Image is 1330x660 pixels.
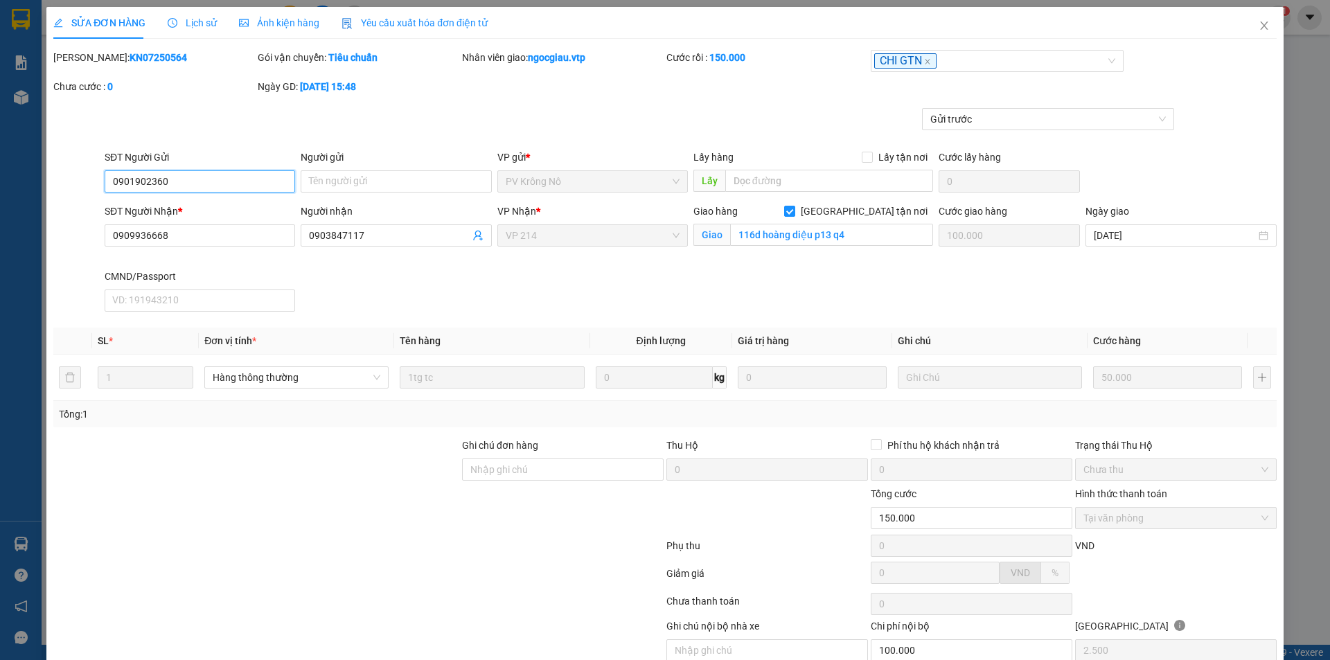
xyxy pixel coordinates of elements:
[874,53,937,69] span: CHI GTN
[873,150,933,165] span: Lấy tận nơi
[930,109,1167,130] span: Gửi trước
[738,366,887,389] input: 0
[665,538,869,562] div: Phụ thu
[506,171,680,192] span: PV Krông Nô
[506,225,680,246] span: VP 214
[300,81,356,92] b: [DATE] 15:48
[1011,567,1030,578] span: VND
[1093,366,1242,389] input: 0
[301,204,491,219] div: Người nhận
[730,224,933,246] input: Giao tận nơi
[693,206,738,217] span: Giao hàng
[400,335,441,346] span: Tên hàng
[665,594,869,618] div: Chưa thanh toán
[1075,618,1277,639] div: [GEOGRAPHIC_DATA]
[328,52,378,63] b: Tiêu chuẩn
[1094,228,1255,243] input: Ngày giao
[939,224,1080,247] input: Cước giao hàng
[1083,459,1268,480] span: Chưa thu
[1259,20,1270,31] span: close
[497,206,536,217] span: VP Nhận
[738,335,789,346] span: Giá trị hàng
[48,83,161,93] strong: BIÊN NHẬN GỬI HÀNG HOÁ
[666,440,698,451] span: Thu Hộ
[258,79,459,94] div: Ngày GD:
[1174,620,1185,631] span: info-circle
[1245,7,1284,46] button: Close
[1253,366,1271,389] button: plus
[939,152,1001,163] label: Cước lấy hàng
[53,17,145,28] span: SỬA ĐƠN HÀNG
[139,52,195,62] span: KN08250479
[53,50,255,65] div: [PERSON_NAME]:
[168,18,177,28] span: clock-circle
[665,566,869,590] div: Giảm giá
[47,97,87,105] span: PV Krông Nô
[213,367,380,388] span: Hàng thông thường
[924,58,931,65] span: close
[258,50,459,65] div: Gói vận chuyển:
[132,62,195,73] span: 16:01:35 [DATE]
[693,170,725,192] span: Lấy
[528,52,585,63] b: ngocgiau.vtp
[939,206,1007,217] label: Cước giao hàng
[59,407,513,422] div: Tổng: 1
[400,366,584,389] input: VD: Bàn, Ghế
[462,458,664,481] input: Ghi chú đơn hàng
[1075,540,1094,551] span: VND
[342,17,488,28] span: Yêu cầu xuất hóa đơn điện tử
[239,18,249,28] span: picture
[666,618,868,639] div: Ghi chú nội bộ nhà xe
[871,488,916,499] span: Tổng cước
[1075,488,1167,499] label: Hình thức thanh toán
[53,18,63,28] span: edit
[53,79,255,94] div: Chưa cước :
[1085,206,1129,217] label: Ngày giao
[14,31,32,66] img: logo
[497,150,688,165] div: VP gửi
[342,18,353,29] img: icon
[107,81,113,92] b: 0
[892,328,1088,355] th: Ghi chú
[713,366,727,389] span: kg
[1075,438,1277,453] div: Trạng thái Thu Hộ
[637,335,686,346] span: Định lượng
[1093,335,1141,346] span: Cước hàng
[168,17,217,28] span: Lịch sử
[693,152,734,163] span: Lấy hàng
[1052,567,1058,578] span: %
[939,170,1080,193] input: Cước lấy hàng
[106,96,128,116] span: Nơi nhận:
[795,204,933,219] span: [GEOGRAPHIC_DATA] tận nơi
[472,230,484,241] span: user-add
[130,52,187,63] b: KN07250564
[462,50,664,65] div: Nhân viên giao:
[105,269,295,284] div: CMND/Passport
[204,335,256,346] span: Đơn vị tính
[1083,508,1268,528] span: Tại văn phòng
[666,50,868,65] div: Cước rồi :
[14,96,28,116] span: Nơi gửi:
[871,618,1072,639] div: Chi phí nội bộ
[462,440,538,451] label: Ghi chú đơn hàng
[239,17,319,28] span: Ảnh kiện hàng
[882,438,1005,453] span: Phí thu hộ khách nhận trả
[898,366,1082,389] input: Ghi Chú
[301,150,491,165] div: Người gửi
[105,150,295,165] div: SĐT Người Gửi
[725,170,933,192] input: Dọc đường
[98,335,109,346] span: SL
[139,100,161,108] span: VP 214
[105,204,295,219] div: SĐT Người Nhận
[693,224,730,246] span: Giao
[36,22,112,74] strong: CÔNG TY TNHH [GEOGRAPHIC_DATA] 214 QL13 - P.26 - Q.BÌNH THẠNH - TP HCM 1900888606
[709,52,745,63] b: 150.000
[59,366,81,389] button: delete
